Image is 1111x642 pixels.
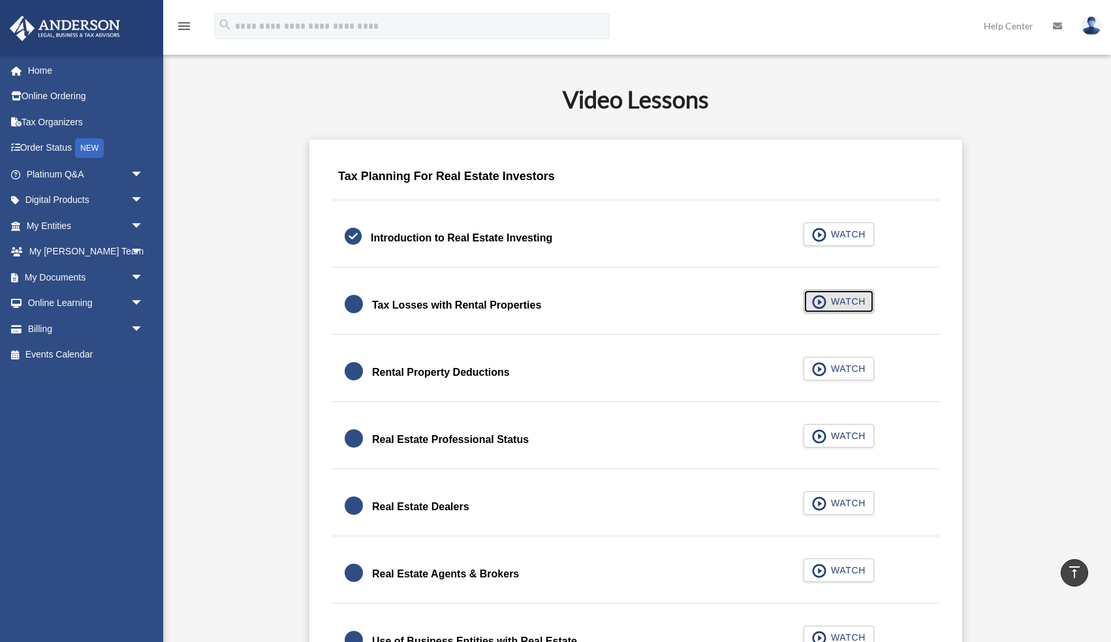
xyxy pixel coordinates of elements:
div: Real Estate Professional Status [372,431,529,449]
span: arrow_drop_down [131,239,157,266]
button: WATCH [804,424,874,448]
span: WATCH [827,429,866,442]
button: WATCH [804,290,874,313]
a: Tax Organizers [9,109,163,135]
div: Introduction to Real Estate Investing [371,229,552,247]
button: WATCH [804,558,874,582]
span: WATCH [827,497,866,510]
div: NEW [75,138,104,158]
a: Order StatusNEW [9,135,163,162]
span: arrow_drop_down [131,161,157,188]
a: My [PERSON_NAME] Teamarrow_drop_down [9,239,163,265]
a: vertical_align_top [1061,559,1088,587]
i: search [218,18,232,32]
a: My Entitiesarrow_drop_down [9,213,163,239]
span: arrow_drop_down [131,316,157,343]
a: Billingarrow_drop_down [9,316,163,342]
div: Tax Planning For Real Estate Investors [332,160,939,201]
div: Tax Losses with Rental Properties [372,296,541,314]
button: WATCH [804,222,874,246]
a: menu [176,23,192,34]
a: Online Ordering [9,84,163,110]
span: WATCH [827,228,866,241]
a: Introduction to Real Estate Investing WATCH [345,222,926,254]
button: WATCH [804,491,874,515]
h2: Video Lessons [184,83,1087,115]
a: Rental Property Deductions WATCH [345,357,926,388]
span: arrow_drop_down [131,290,157,317]
i: vertical_align_top [1067,564,1082,580]
span: WATCH [827,295,866,308]
a: Online Learningarrow_drop_down [9,290,163,316]
button: WATCH [804,357,874,380]
span: WATCH [827,362,866,375]
a: Real Estate Professional Status WATCH [345,424,926,455]
span: arrow_drop_down [131,213,157,239]
span: arrow_drop_down [131,187,157,214]
a: Tax Losses with Rental Properties WATCH [345,290,926,321]
a: Real Estate Dealers WATCH [345,491,926,523]
a: Platinum Q&Aarrow_drop_down [9,161,163,187]
a: Home [9,57,163,84]
a: My Documentsarrow_drop_down [9,264,163,290]
span: arrow_drop_down [131,264,157,291]
img: User Pic [1082,16,1101,35]
a: Real Estate Agents & Brokers WATCH [345,558,926,590]
a: Events Calendar [9,342,163,368]
a: Digital Productsarrow_drop_down [9,187,163,213]
span: WATCH [827,564,866,577]
div: Real Estate Dealers [372,498,469,516]
img: Anderson Advisors Platinum Portal [6,16,124,41]
div: Rental Property Deductions [372,363,510,382]
div: Real Estate Agents & Brokers [372,565,519,583]
i: menu [176,18,192,34]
